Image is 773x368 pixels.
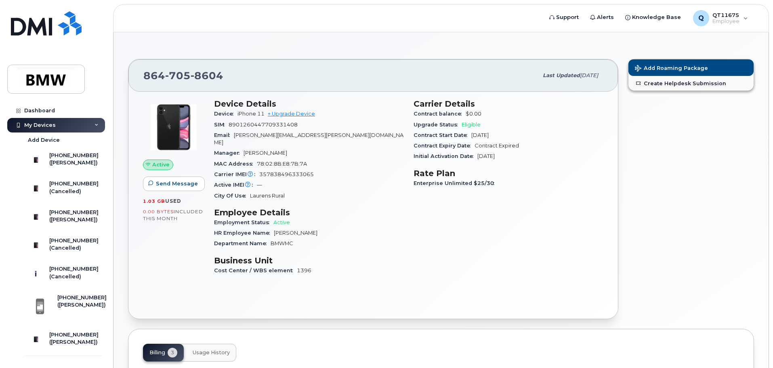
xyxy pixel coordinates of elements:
[193,349,230,356] span: Usage History
[149,103,198,151] img: iPhone_11.jpg
[165,198,181,204] span: used
[414,143,475,149] span: Contract Expiry Date
[143,69,223,82] span: 864
[191,69,223,82] span: 8604
[143,209,174,214] span: 0.00 Bytes
[214,150,244,156] span: Manager
[635,65,708,73] span: Add Roaming Package
[274,230,317,236] span: [PERSON_NAME]
[628,76,754,90] a: Create Helpdesk Submission
[165,69,191,82] span: 705
[237,111,265,117] span: iPhone 11
[214,111,237,117] span: Device
[214,208,404,217] h3: Employee Details
[414,122,462,128] span: Upgrade Status
[580,72,598,78] span: [DATE]
[214,256,404,265] h3: Business Unit
[628,59,754,76] button: Add Roaming Package
[257,161,307,167] span: 78:02:8B:E8:7B:7A
[257,182,262,188] span: —
[414,132,471,138] span: Contract Start Date
[214,219,273,225] span: Employment Status
[214,132,234,138] span: Email
[414,99,603,109] h3: Carrier Details
[214,230,274,236] span: HR Employee Name
[214,171,259,177] span: Carrier IMEI
[259,171,314,177] span: 357838496333065
[477,153,495,159] span: [DATE]
[250,193,285,199] span: Laurens Rural
[273,219,290,225] span: Active
[471,132,489,138] span: [DATE]
[156,180,198,187] span: Send Message
[297,267,311,273] span: 1396
[214,193,250,199] span: City Of Use
[738,333,767,362] iframe: Messenger Launcher
[143,198,165,204] span: 1.03 GB
[475,143,519,149] span: Contract Expired
[214,240,271,246] span: Department Name
[214,267,297,273] span: Cost Center / WBS element
[214,182,257,188] span: Active IMEI
[271,240,293,246] span: BMWMC
[152,161,170,168] span: Active
[214,122,229,128] span: SIM
[268,111,315,117] a: + Upgrade Device
[143,177,205,191] button: Send Message
[229,122,298,128] span: 8901260447709331408
[462,122,481,128] span: Eligible
[543,72,580,78] span: Last updated
[244,150,287,156] span: [PERSON_NAME]
[214,99,404,109] h3: Device Details
[414,180,498,186] span: Enterprise Unlimited $25/30
[466,111,481,117] span: $0.00
[414,153,477,159] span: Initial Activation Date
[214,161,257,167] span: MAC Address
[214,132,403,145] span: [PERSON_NAME][EMAIL_ADDRESS][PERSON_NAME][DOMAIN_NAME]
[414,111,466,117] span: Contract balance
[414,168,603,178] h3: Rate Plan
